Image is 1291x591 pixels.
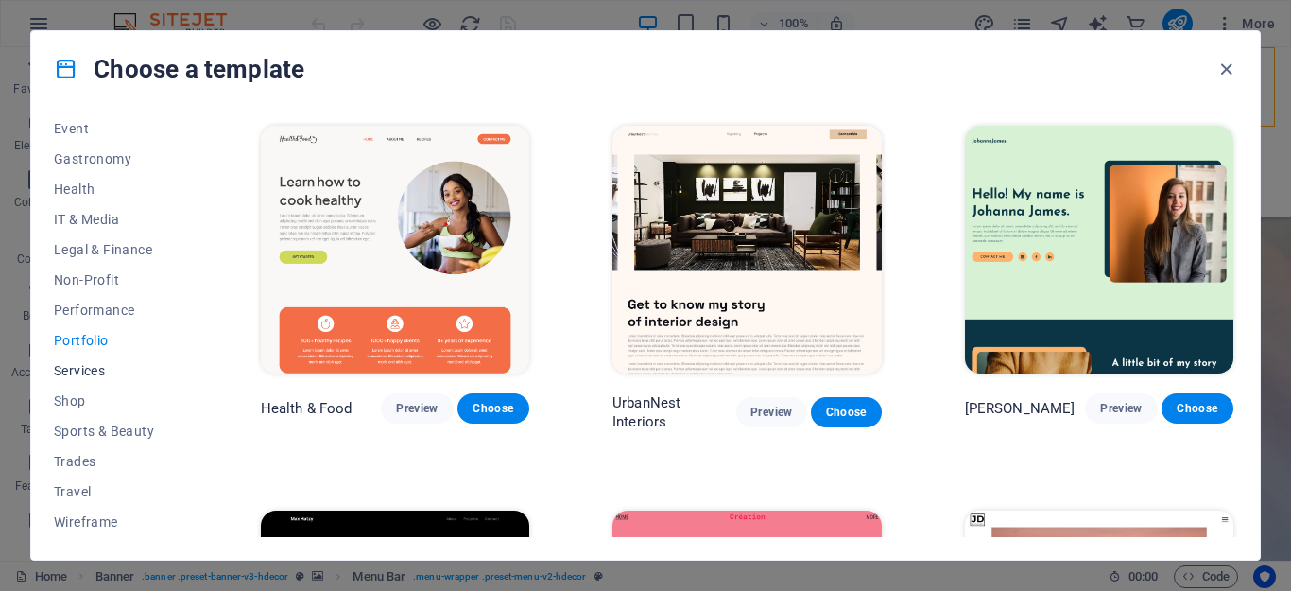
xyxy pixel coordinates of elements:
span: Performance [54,303,178,318]
span: IT & Media [54,212,178,227]
span: Portfolio [54,333,178,348]
button: Choose [811,397,882,427]
button: Non-Profit [54,265,178,295]
span: Preview [396,401,438,416]
button: Travel [54,477,178,507]
button: Services [54,356,178,386]
span: Legal & Finance [54,242,178,257]
span: Non-Profit [54,272,178,287]
button: Trades [54,446,178,477]
button: Legal & Finance [54,235,178,265]
img: Johanna James [965,126,1233,374]
button: Preview [1085,393,1157,424]
img: Health & Food [261,126,529,374]
span: Wireframe [54,514,178,530]
button: Sports & Beauty [54,416,178,446]
button: Health [54,174,178,204]
p: UrbanNest Interiors [612,393,736,431]
button: Preview [381,393,453,424]
button: Performance [54,295,178,325]
span: Choose [1177,401,1218,416]
span: Services [54,363,178,378]
span: Gastronomy [54,151,178,166]
button: Preview [736,397,807,427]
h4: Choose a template [54,54,304,84]
button: Shop [54,386,178,416]
span: Shop [54,393,178,408]
p: Health & Food [261,399,353,418]
span: Preview [751,405,792,420]
span: Choose [473,401,514,416]
span: Travel [54,484,178,499]
span: Trades [54,454,178,469]
span: Preview [1100,401,1142,416]
p: [PERSON_NAME] [965,399,1076,418]
span: Choose [826,405,867,420]
button: Choose [457,393,529,424]
img: UrbanNest Interiors [612,126,881,374]
span: Health [54,182,178,197]
span: Sports & Beauty [54,424,178,439]
button: Choose [1162,393,1233,424]
button: Event [54,113,178,144]
button: Gastronomy [54,144,178,174]
button: Portfolio [54,325,178,356]
button: IT & Media [54,204,178,235]
span: Event [54,121,178,136]
button: Wireframe [54,507,178,537]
